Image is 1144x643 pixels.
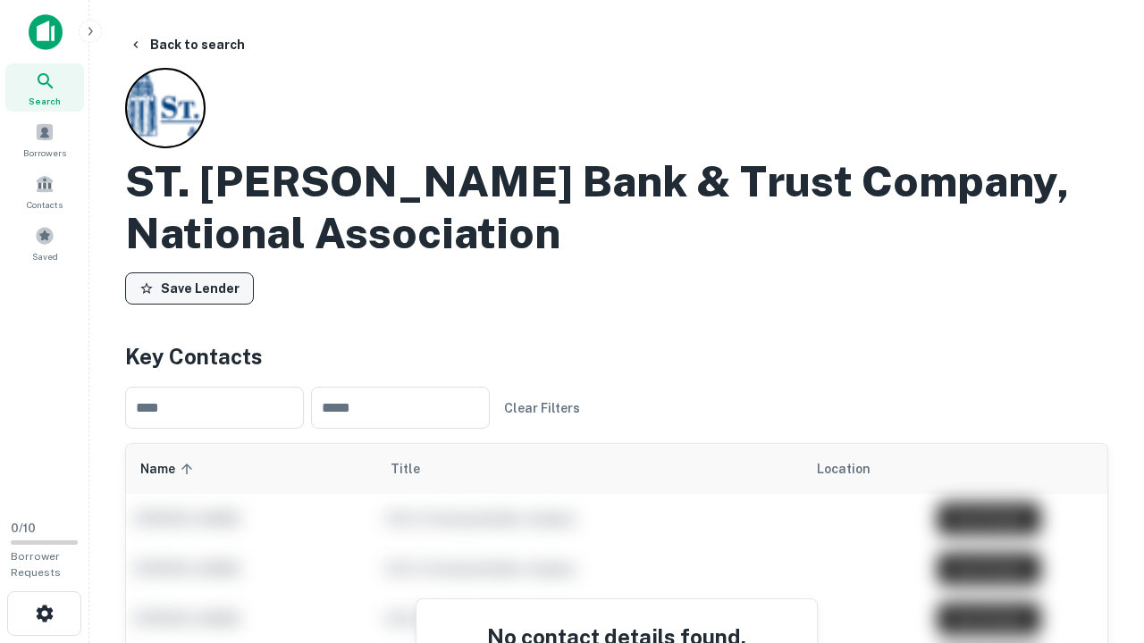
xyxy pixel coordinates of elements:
span: Borrowers [23,146,66,160]
span: Saved [32,249,58,263]
span: Contacts [27,197,63,212]
h4: Key Contacts [125,340,1108,372]
a: Contacts [5,167,84,215]
button: Back to search [122,29,252,61]
a: Borrowers [5,115,84,163]
a: Search [5,63,84,112]
h2: ST. [PERSON_NAME] Bank & Trust Company, National Association [125,155,1108,258]
img: capitalize-icon.png [29,14,63,50]
iframe: Chat Widget [1055,500,1144,586]
button: Save Lender [125,272,254,305]
span: 0 / 10 [11,522,36,535]
span: Borrower Requests [11,550,61,579]
a: Saved [5,219,84,267]
span: Search [29,94,61,108]
button: Clear Filters [497,392,587,424]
